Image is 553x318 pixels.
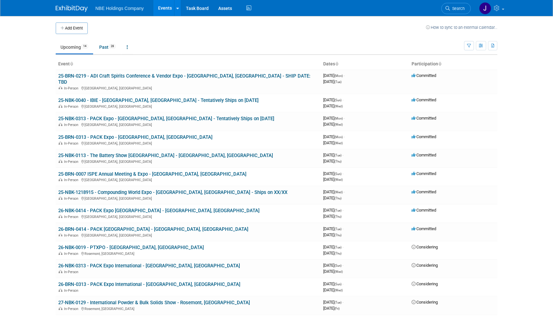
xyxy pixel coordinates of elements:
span: (Wed) [334,289,343,292]
img: In-Person Event [59,141,62,145]
a: How to sync to an external calendar... [426,25,497,30]
span: (Tue) [334,227,341,231]
th: Participation [409,59,497,70]
span: Committed [412,73,436,78]
span: (Mon) [334,135,343,139]
a: 26-BRN-0313 - PACK Expo International - [GEOGRAPHIC_DATA], [GEOGRAPHIC_DATA] [58,281,240,287]
a: 26-BRN-0414 - PACK [GEOGRAPHIC_DATA] - [GEOGRAPHIC_DATA], [GEOGRAPHIC_DATA] [58,226,248,232]
span: (Sun) [334,172,341,176]
span: [DATE] [323,189,345,194]
a: 25-BRN-0007 ISPE Annual Meeting & Expo - [GEOGRAPHIC_DATA], [GEOGRAPHIC_DATA] [58,171,246,177]
a: 25-NBK-0113 - The Battery Show [GEOGRAPHIC_DATA] - [GEOGRAPHIC_DATA], [GEOGRAPHIC_DATA] [58,153,273,158]
span: - [342,263,343,268]
span: (Sun) [334,98,341,102]
span: 14 [81,44,88,49]
span: [DATE] [323,251,341,255]
button: Add Event [56,22,88,34]
span: (Thu) [334,215,341,218]
a: 26-NBK-0313 - PACK Expo International - [GEOGRAPHIC_DATA], [GEOGRAPHIC_DATA] [58,263,240,269]
span: (Tue) [334,80,341,84]
span: In-Person [64,252,80,256]
span: (Mon) [334,74,343,78]
a: Sort by Participation Type [438,61,441,66]
span: Committed [412,189,436,194]
div: [GEOGRAPHIC_DATA], [GEOGRAPHIC_DATA] [58,214,318,219]
span: - [344,134,345,139]
span: [DATE] [323,177,343,182]
span: Committed [412,134,436,139]
span: Committed [412,116,436,121]
a: Past28 [94,41,121,53]
div: Rosemont, [GEOGRAPHIC_DATA] [58,306,318,311]
a: 25-BRN-0219 - ADI Craft Spirits Conference & Vendor Expo - [GEOGRAPHIC_DATA], [GEOGRAPHIC_DATA] -... [58,73,310,85]
span: [DATE] [323,208,343,213]
img: In-Person Event [59,215,62,218]
span: (Wed) [334,178,343,181]
span: (Wed) [334,123,343,126]
img: In-Person Event [59,307,62,310]
img: In-Person Event [59,197,62,200]
span: Search [450,6,465,11]
a: 26-NBK-0019 - PTXPO - [GEOGRAPHIC_DATA], [GEOGRAPHIC_DATA] [58,245,204,250]
span: (Wed) [334,270,343,273]
div: Rosemont, [GEOGRAPHIC_DATA] [58,251,318,256]
div: [GEOGRAPHIC_DATA], [GEOGRAPHIC_DATA] [58,140,318,146]
span: (Wed) [334,141,343,145]
span: [DATE] [323,116,345,121]
img: In-Person Event [59,178,62,181]
span: [DATE] [323,263,343,268]
span: [DATE] [323,159,341,163]
div: [GEOGRAPHIC_DATA], [GEOGRAPHIC_DATA] [58,85,318,90]
span: In-Person [64,307,80,311]
span: Committed [412,171,436,176]
div: [GEOGRAPHIC_DATA], [GEOGRAPHIC_DATA] [58,232,318,238]
span: In-Person [64,270,80,274]
span: (Wed) [334,105,343,108]
span: [DATE] [323,73,345,78]
span: Committed [412,208,436,213]
a: 25-NBK-1218915 - Compounding World Expo - [GEOGRAPHIC_DATA], [GEOGRAPHIC_DATA] - Ships on XX/XX [58,189,287,195]
span: In-Person [64,141,80,146]
span: - [342,281,343,286]
span: (Tue) [334,246,341,249]
a: 25-BRN-0313 - PACK Expo - [GEOGRAPHIC_DATA], [GEOGRAPHIC_DATA] [58,134,212,140]
span: [DATE] [323,281,343,286]
span: [DATE] [323,288,343,292]
span: [DATE] [323,171,343,176]
span: (Sun) [334,282,341,286]
span: (Thu) [334,233,341,237]
span: - [342,300,343,305]
span: - [344,116,345,121]
span: (Mon) [334,117,343,120]
span: (Thu) [334,252,341,255]
th: Dates [321,59,409,70]
th: Event [56,59,321,70]
span: (Tue) [334,301,341,304]
span: In-Person [64,160,80,164]
a: Sort by Event Name [70,61,73,66]
span: (Wed) [334,190,343,194]
span: - [342,153,343,157]
div: [GEOGRAPHIC_DATA], [GEOGRAPHIC_DATA] [58,177,318,182]
span: Considering [412,263,438,268]
span: - [342,208,343,213]
img: In-Person Event [59,160,62,163]
img: In-Person Event [59,270,62,273]
span: [DATE] [323,232,341,237]
div: [GEOGRAPHIC_DATA], [GEOGRAPHIC_DATA] [58,104,318,109]
img: John Vargo [479,2,491,14]
div: [GEOGRAPHIC_DATA], [GEOGRAPHIC_DATA] [58,196,318,201]
span: - [344,73,345,78]
img: In-Person Event [59,289,62,292]
span: (Tue) [334,209,341,212]
a: Upcoming14 [56,41,93,53]
a: 27-NBK-0129 - International Powder & Bulk Solids Show - Rosemont, [GEOGRAPHIC_DATA] [58,300,250,305]
span: NBE Holdings Company [95,6,144,11]
span: [DATE] [323,104,343,108]
span: In-Person [64,105,80,109]
span: - [342,245,343,249]
div: [GEOGRAPHIC_DATA], [GEOGRAPHIC_DATA] [58,122,318,127]
span: [DATE] [323,140,343,145]
span: In-Person [64,86,80,90]
span: In-Person [64,289,80,293]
